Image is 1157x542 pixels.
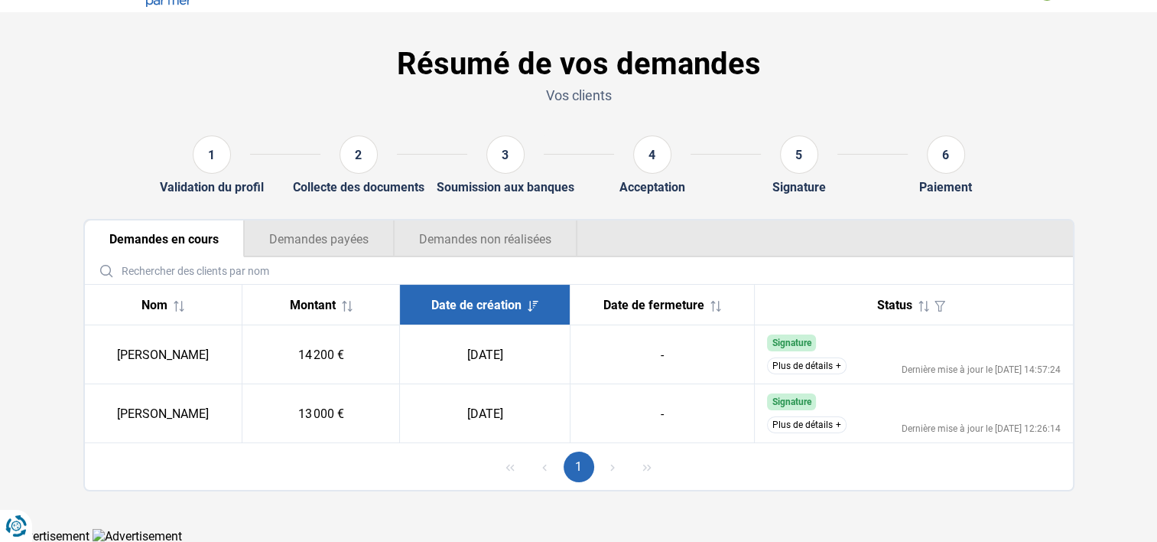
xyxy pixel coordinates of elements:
td: 13 000 € [242,384,400,443]
span: Status [877,298,912,312]
td: 14 200 € [242,325,400,384]
div: 6 [927,135,965,174]
div: Acceptation [619,180,685,194]
button: Previous Page [529,452,560,482]
input: Rechercher des clients par nom [91,257,1067,284]
div: Paiement [919,180,972,194]
div: Soumission aux banques [437,180,574,194]
div: Dernière mise à jour le [DATE] 14:57:24 [902,365,1061,374]
div: Dernière mise à jour le [DATE] 12:26:14 [902,424,1061,433]
div: Collecte des documents [293,180,424,194]
td: - [570,325,755,384]
td: - [570,384,755,443]
span: Signature [772,397,811,407]
span: Montant [290,298,336,312]
h1: Résumé de vos demandes [83,46,1074,83]
button: Next Page [597,452,628,482]
p: Vos clients [83,86,1074,105]
button: Demandes payées [244,220,394,257]
td: [DATE] [400,384,570,443]
td: [PERSON_NAME] [85,384,242,443]
div: 4 [633,135,671,174]
span: Date de fermeture [603,298,704,312]
button: Last Page [632,452,662,482]
button: First Page [495,452,525,482]
div: 1 [193,135,231,174]
td: [DATE] [400,325,570,384]
button: Page 1 [564,452,594,482]
button: Plus de détails [767,416,847,433]
span: Date de création [431,298,522,312]
div: Validation du profil [160,180,264,194]
button: Plus de détails [767,358,847,374]
span: Nom [141,298,167,312]
div: 5 [780,135,818,174]
span: Signature [772,338,811,348]
td: [PERSON_NAME] [85,325,242,384]
button: Demandes en cours [85,220,244,257]
div: Signature [772,180,826,194]
div: 2 [340,135,378,174]
div: 3 [486,135,525,174]
button: Demandes non réalisées [394,220,577,257]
